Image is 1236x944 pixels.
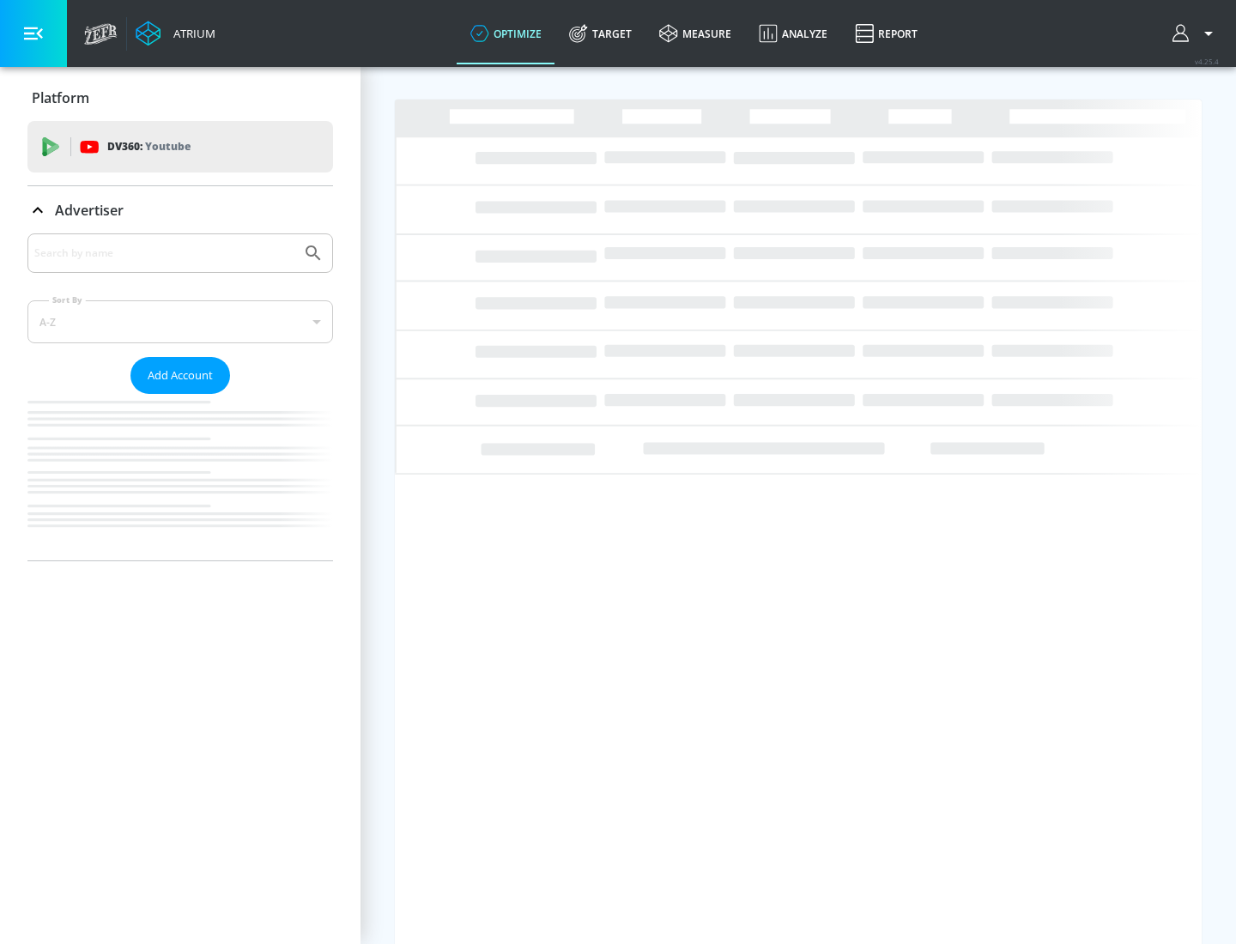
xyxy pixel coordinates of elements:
[107,137,191,156] p: DV360:
[167,26,215,41] div: Atrium
[457,3,555,64] a: optimize
[27,186,333,234] div: Advertiser
[27,233,333,560] div: Advertiser
[1195,57,1219,66] span: v 4.25.4
[841,3,931,64] a: Report
[49,294,86,306] label: Sort By
[34,242,294,264] input: Search by name
[27,74,333,122] div: Platform
[645,3,745,64] a: measure
[745,3,841,64] a: Analyze
[27,300,333,343] div: A-Z
[32,88,89,107] p: Platform
[27,121,333,172] div: DV360: Youtube
[148,366,213,385] span: Add Account
[27,394,333,560] nav: list of Advertiser
[136,21,215,46] a: Atrium
[55,201,124,220] p: Advertiser
[145,137,191,155] p: Youtube
[130,357,230,394] button: Add Account
[555,3,645,64] a: Target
